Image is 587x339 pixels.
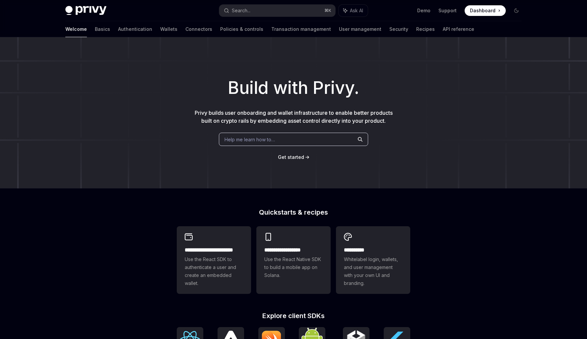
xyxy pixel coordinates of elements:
[220,21,263,37] a: Policies & controls
[344,255,402,287] span: Whitelabel login, wallets, and user management with your own UI and branding.
[225,136,275,143] span: Help me learn how to…
[470,7,495,14] span: Dashboard
[278,154,304,160] span: Get started
[177,209,410,216] h2: Quickstarts & recipes
[350,7,363,14] span: Ask AI
[511,5,522,16] button: Toggle dark mode
[219,5,335,17] button: Search...⌘K
[11,75,576,101] h1: Build with Privy.
[465,5,506,16] a: Dashboard
[65,21,87,37] a: Welcome
[185,255,243,287] span: Use the React SDK to authenticate a user and create an embedded wallet.
[232,7,250,15] div: Search...
[65,6,106,15] img: dark logo
[118,21,152,37] a: Authentication
[389,21,408,37] a: Security
[443,21,474,37] a: API reference
[339,21,381,37] a: User management
[177,312,410,319] h2: Explore client SDKs
[271,21,331,37] a: Transaction management
[195,109,393,124] span: Privy builds user onboarding and wallet infrastructure to enable better products built on crypto ...
[256,226,331,294] a: **** **** **** ***Use the React Native SDK to build a mobile app on Solana.
[264,255,323,279] span: Use the React Native SDK to build a mobile app on Solana.
[336,226,410,294] a: **** *****Whitelabel login, wallets, and user management with your own UI and branding.
[95,21,110,37] a: Basics
[339,5,368,17] button: Ask AI
[438,7,457,14] a: Support
[417,7,430,14] a: Demo
[278,154,304,161] a: Get started
[324,8,331,13] span: ⌘ K
[185,21,212,37] a: Connectors
[416,21,435,37] a: Recipes
[160,21,177,37] a: Wallets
